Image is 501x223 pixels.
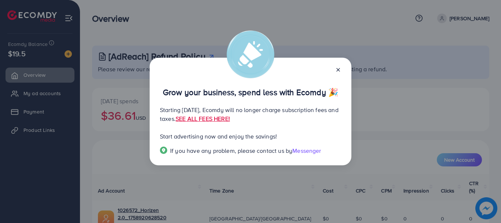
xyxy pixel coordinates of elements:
[292,147,321,155] span: Messenger
[160,105,341,123] p: Starting [DATE], Ecomdy will no longer charge subscription fees and taxes.
[160,88,341,97] p: Grow your business, spend less with Ecomdy 🎉
[227,30,274,78] img: alert
[160,132,341,141] p: Start advertising now and enjoy the savings!
[160,147,167,154] img: Popup guide
[170,147,292,155] span: If you have any problem, please contact us by
[176,115,230,123] a: SEE ALL FEES HERE!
